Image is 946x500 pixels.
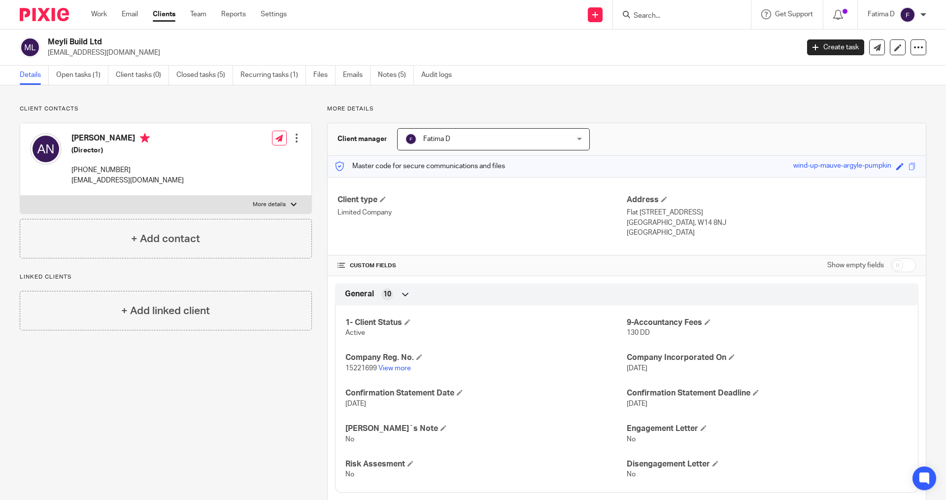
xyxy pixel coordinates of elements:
h4: CUSTOM FIELDS [338,262,627,270]
p: More details [327,105,926,113]
img: svg%3E [900,7,915,23]
h4: Engagement Letter [627,424,908,434]
span: 130 DD [627,329,650,336]
p: Linked clients [20,273,312,281]
h4: Confirmation Statement Deadline [627,388,908,398]
h5: (Director) [71,145,184,155]
h4: + Add contact [131,231,200,247]
h4: 1- Client Status [345,318,627,328]
span: [DATE] [627,400,647,407]
span: 15221699 [345,365,377,372]
img: svg%3E [20,37,40,58]
h4: 9-Accountancy Fees [627,318,908,328]
span: Fatima D [423,136,450,143]
p: [EMAIL_ADDRESS][DOMAIN_NAME] [48,48,792,58]
span: No [345,436,354,443]
h4: Company Incorporated On [627,353,908,363]
a: Files [313,66,336,85]
h4: Address [627,195,916,205]
span: [DATE] [627,365,647,372]
h3: Client manager [338,134,387,144]
h4: [PERSON_NAME]`s Note [345,424,627,434]
span: Get Support [775,11,813,18]
p: More details [253,201,286,209]
img: svg%3E [405,133,417,145]
p: Client contacts [20,105,312,113]
a: Reports [221,9,246,19]
a: View more [378,365,411,372]
a: Open tasks (1) [56,66,108,85]
p: [EMAIL_ADDRESS][DOMAIN_NAME] [71,176,184,185]
span: [DATE] [345,400,366,407]
a: Settings [261,9,287,19]
span: 10 [383,289,391,299]
h4: Confirmation Statement Date [345,388,627,398]
span: No [627,471,636,478]
h4: + Add linked client [121,303,210,319]
a: Work [91,9,107,19]
a: Notes (5) [378,66,414,85]
h4: Risk Assesment [345,459,627,469]
p: Limited Company [338,208,627,217]
a: Closed tasks (5) [176,66,233,85]
a: Emails [343,66,371,85]
p: [GEOGRAPHIC_DATA] [627,228,916,238]
span: General [345,289,374,299]
p: [PHONE_NUMBER] [71,165,184,175]
a: Team [190,9,206,19]
a: Audit logs [421,66,459,85]
p: [GEOGRAPHIC_DATA], W14 8NJ [627,218,916,228]
label: Show empty fields [827,260,884,270]
img: svg%3E [30,133,62,165]
a: Client tasks (0) [116,66,169,85]
img: Pixie [20,8,69,21]
a: Create task [807,39,864,55]
span: Active [345,329,365,336]
i: Primary [140,133,150,143]
h4: Disengagement Letter [627,459,908,469]
a: Clients [153,9,175,19]
a: Email [122,9,138,19]
input: Search [633,12,721,21]
a: Recurring tasks (1) [240,66,306,85]
h4: Client type [338,195,627,205]
div: wind-up-mauve-argyle-pumpkin [793,161,891,172]
a: Details [20,66,49,85]
span: No [345,471,354,478]
h4: [PERSON_NAME] [71,133,184,145]
h2: Meyli Build Ltd [48,37,643,47]
span: No [627,436,636,443]
h4: Company Reg. No. [345,353,627,363]
p: Master code for secure communications and files [335,161,505,171]
p: Flat [STREET_ADDRESS] [627,208,916,217]
p: Fatima D [868,9,895,19]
